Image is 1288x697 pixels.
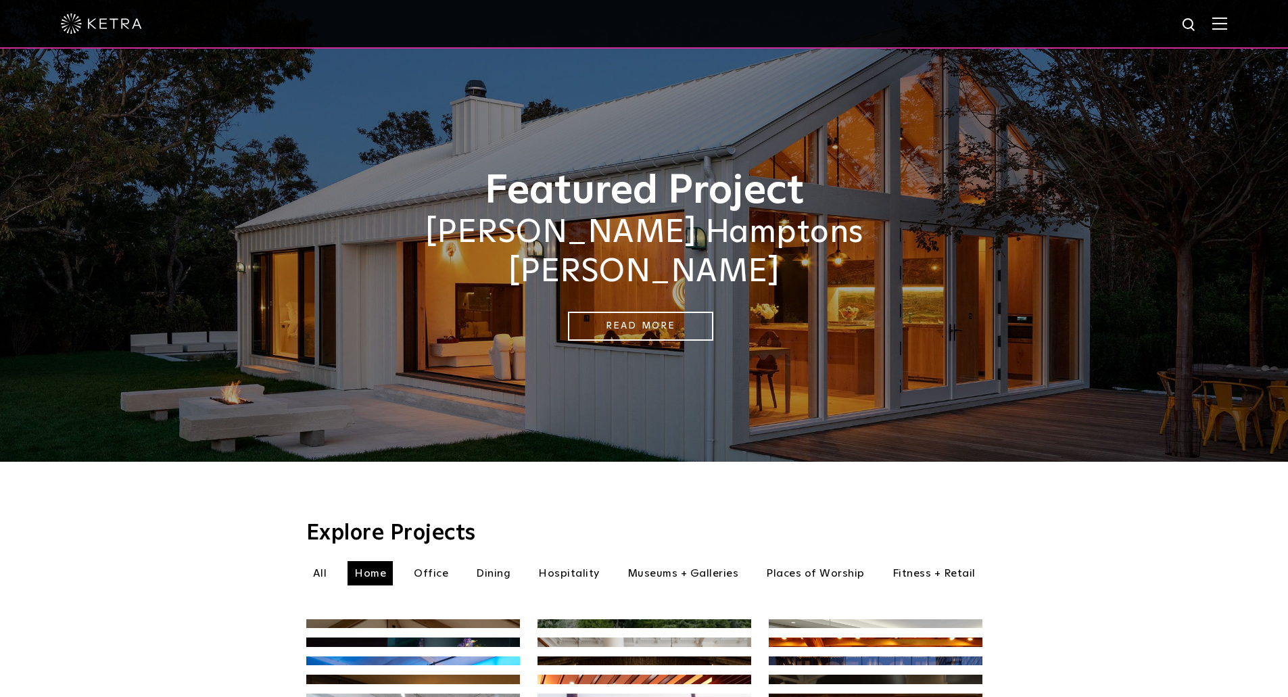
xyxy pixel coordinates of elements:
[348,561,393,585] li: Home
[61,14,142,34] img: ketra-logo-2019-white
[407,561,455,585] li: Office
[306,169,982,214] h1: Featured Project
[886,561,982,585] li: Fitness + Retail
[306,214,982,291] h2: [PERSON_NAME] Hamptons [PERSON_NAME]
[759,561,872,585] li: Places of Worship
[1212,17,1227,30] img: Hamburger%20Nav.svg
[306,561,334,585] li: All
[469,561,517,585] li: Dining
[1181,17,1198,34] img: search icon
[306,523,982,544] h3: Explore Projects
[531,561,606,585] li: Hospitality
[568,312,713,341] a: Read More
[621,561,746,585] li: Museums + Galleries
